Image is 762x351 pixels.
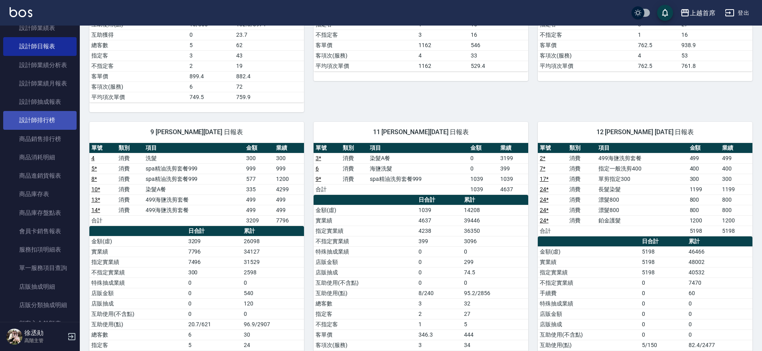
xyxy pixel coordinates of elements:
[567,194,597,205] td: 消費
[314,278,417,288] td: 互助使用(不含點)
[314,61,417,71] td: 平均項次單價
[10,7,32,17] img: Logo
[242,298,304,309] td: 120
[116,205,144,215] td: 消費
[567,205,597,215] td: 消費
[417,30,469,40] td: 3
[144,205,244,215] td: 499海鹽洗剪套餐
[538,40,636,50] td: 客單價
[687,329,752,340] td: 0
[116,194,144,205] td: 消費
[417,226,462,236] td: 4238
[314,205,417,215] td: 金額(虛)
[688,184,720,194] td: 1199
[417,40,469,50] td: 1162
[657,5,673,21] button: save
[469,30,528,40] td: 16
[314,340,417,350] td: 客項次(服務)
[538,246,640,257] td: 金額(虛)
[640,319,687,329] td: 0
[89,92,188,102] td: 平均項次單價
[538,298,640,309] td: 特殊抽成業績
[242,288,304,298] td: 540
[690,8,715,18] div: 上越首席
[186,288,242,298] td: 0
[538,278,640,288] td: 不指定實業績
[640,288,687,298] td: 0
[417,205,462,215] td: 1039
[314,40,417,50] td: 客單價
[640,236,687,247] th: 日合計
[314,184,341,194] td: 合計
[186,267,242,278] td: 300
[596,194,687,205] td: 漂髮800
[368,174,468,184] td: spa精油洗剪套餐999
[567,163,597,174] td: 消費
[687,236,752,247] th: 累計
[314,246,417,257] td: 特殊抽成業績
[538,30,636,40] td: 不指定客
[186,257,242,267] td: 7496
[314,226,417,236] td: 指定實業績
[640,278,687,288] td: 0
[3,111,77,129] a: 設計師排行榜
[274,153,304,163] td: 300
[341,163,368,174] td: 消費
[417,329,462,340] td: 346.3
[186,246,242,257] td: 7796
[720,143,752,153] th: 業績
[687,309,752,319] td: 0
[417,215,462,226] td: 4637
[538,61,636,71] td: 平均項次單價
[341,143,368,153] th: 類別
[687,267,752,278] td: 40532
[636,30,679,40] td: 1
[468,174,498,184] td: 1039
[24,329,65,337] h5: 徐丞勛
[116,153,144,163] td: 消費
[3,259,77,277] a: 單一服務項目查詢
[274,215,304,226] td: 7796
[144,194,244,205] td: 499海鹽洗剪套餐
[687,246,752,257] td: 46466
[144,174,244,184] td: spa精油洗剪套餐999
[636,50,679,61] td: 4
[234,50,304,61] td: 43
[234,61,304,71] td: 19
[417,195,462,205] th: 日合計
[242,278,304,288] td: 0
[116,143,144,153] th: 類別
[242,226,304,236] th: 累計
[186,298,242,309] td: 0
[687,278,752,288] td: 7470
[89,246,186,257] td: 實業績
[244,184,274,194] td: 335
[116,184,144,194] td: 消費
[468,153,498,163] td: 0
[89,257,186,267] td: 指定實業績
[3,278,77,296] a: 店販抽成明細
[720,163,752,174] td: 400
[469,40,528,50] td: 546
[186,309,242,319] td: 0
[186,329,242,340] td: 6
[687,298,752,309] td: 0
[234,92,304,102] td: 759.9
[89,319,186,329] td: 互助使用(點)
[274,205,304,215] td: 499
[89,143,116,153] th: 單號
[720,194,752,205] td: 800
[688,174,720,184] td: 300
[468,143,498,153] th: 金額
[314,215,417,226] td: 實業績
[688,205,720,215] td: 800
[186,236,242,246] td: 3209
[636,61,679,71] td: 762.5
[89,278,186,288] td: 特殊抽成業績
[469,50,528,61] td: 33
[274,174,304,184] td: 1200
[687,257,752,267] td: 48002
[679,50,752,61] td: 53
[417,236,462,246] td: 399
[538,319,640,329] td: 店販抽成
